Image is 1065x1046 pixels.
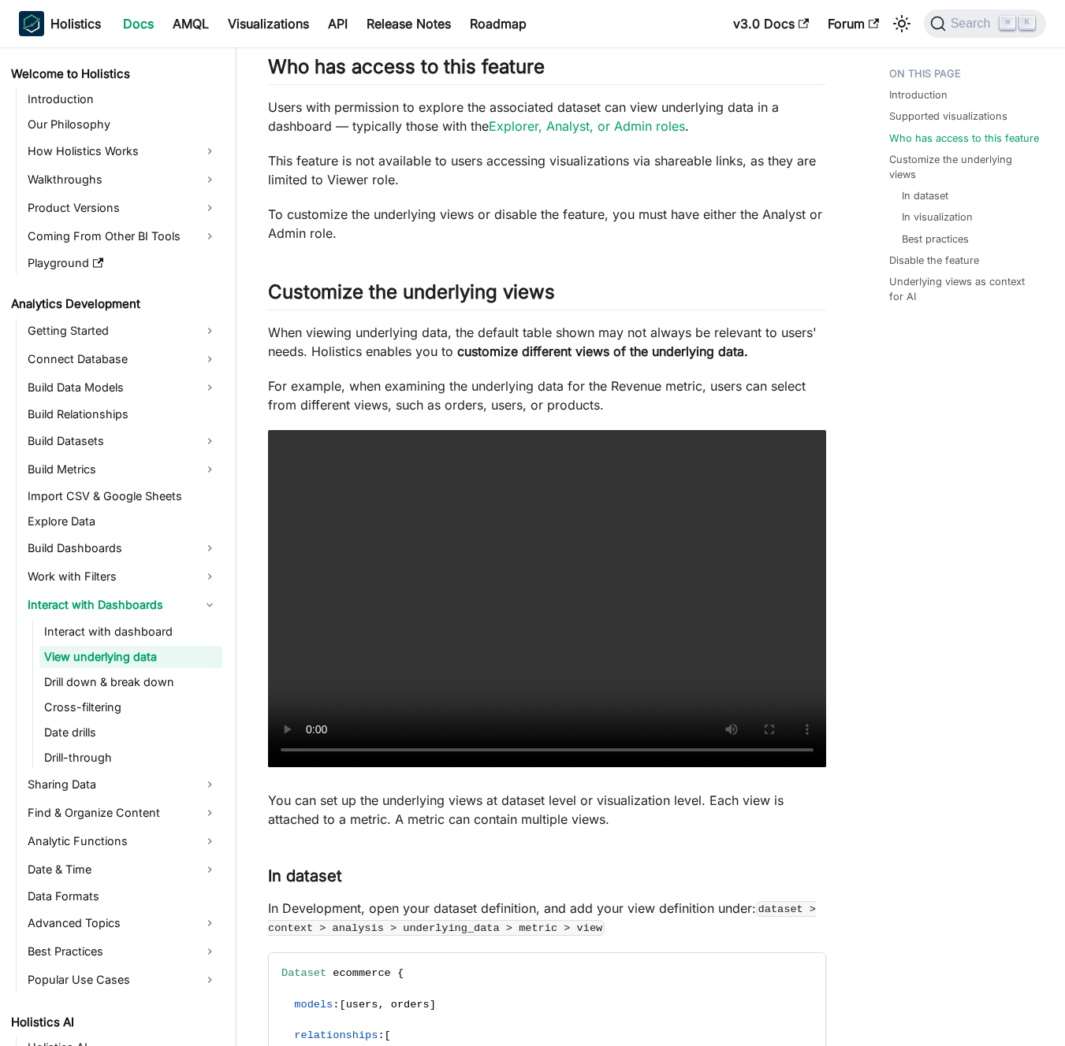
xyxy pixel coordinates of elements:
[268,791,826,829] p: You can set up the underlying views at dataset level or visualization level. Each view is attache...
[218,11,318,36] a: Visualizations
[889,11,914,36] button: Switch between dark and light mode (currently light mode)
[23,88,222,110] a: Introduction
[889,274,1040,304] a: Underlying views as context for AI
[23,375,222,400] a: Build Data Models
[430,999,436,1011] span: ]
[19,11,101,36] a: HolisticsHolistics
[23,592,222,618] a: Interact with Dashboards
[889,109,1007,124] a: Supported visualizations
[1000,16,1015,30] kbd: ⌘
[268,280,826,310] h2: Customize the underlying views
[6,293,222,315] a: Analytics Development
[6,1011,222,1033] a: Holistics AI
[19,11,44,36] img: Holistics
[23,252,222,274] a: Playground
[23,564,222,589] a: Work with Filters
[902,188,948,203] a: In dataset
[23,224,222,249] a: Coming From Other BI Tools
[23,113,222,135] a: Our Philosophy
[357,11,460,36] a: Release Notes
[268,205,826,243] p: To customize the underlying views or disable the feature, you must have either the Analyst or Adm...
[39,621,222,643] a: Interact with dashboard
[946,17,1000,31] span: Search
[346,999,378,1011] span: users
[818,11,888,36] a: Forum
[23,195,222,221] a: Product Versions
[889,87,948,102] a: Introduction
[385,1029,391,1041] span: [
[294,1029,378,1041] span: relationships
[460,11,536,36] a: Roadmap
[23,428,222,454] a: Build Datasets
[1019,16,1035,30] kbd: K
[333,999,339,1011] span: :
[268,323,826,361] p: When viewing underlying data, the default table shown may not always be relevant to users' needs....
[23,403,222,425] a: Build Relationships
[489,118,685,134] a: Explorer, Analyst, or Admin roles
[23,536,222,561] a: Build Dashboards
[23,485,222,507] a: Import CSV & Google Sheets
[397,967,404,979] span: {
[23,857,222,882] a: Date & Time
[23,829,222,854] a: Analytic Functions
[902,232,969,247] a: Best practices
[281,967,326,979] span: Dataset
[23,772,222,797] a: Sharing Data
[924,9,1046,38] button: Search (Command+K)
[39,721,222,744] a: Date drills
[23,347,222,372] a: Connect Database
[339,999,345,1011] span: [
[889,131,1039,146] a: Who has access to this feature
[23,457,222,482] a: Build Metrics
[268,151,826,189] p: This feature is not available to users accessing visualizations via shareable links, as they are ...
[268,899,826,937] p: In Development, open your dataset definition, and add your view definition under:
[268,55,826,85] h2: Who has access to this feature
[268,98,826,135] p: Users with permission to explore the associated dataset can view underlying data in a dashboard —...
[50,14,101,33] b: Holistics
[23,967,222,992] a: Popular Use Cases
[23,167,222,192] a: Walkthroughs
[318,11,357,36] a: API
[39,747,222,769] a: Drill-through
[23,510,222,532] a: Explore Data
[23,800,222,825] a: Find & Organize Content
[39,696,222,718] a: Cross-filtering
[268,430,826,767] video: Your browser does not support embedding video, but you can .
[889,253,979,268] a: Disable the feature
[724,11,818,36] a: v3.0 Docs
[268,376,826,414] p: For example, when examining the underlying data for the Revenue metric, users can select from dif...
[23,939,222,964] a: Best Practices
[114,11,163,36] a: Docs
[378,1029,384,1041] span: :
[889,152,1040,182] a: Customize the underlying views
[333,967,390,979] span: ecommerce
[23,318,222,343] a: Getting Started
[39,671,222,693] a: Drill down & break down
[23,139,222,164] a: How Holistics Works
[457,343,748,359] strong: customize different views of the underlying data​​.
[23,885,222,907] a: Data Formats
[39,646,222,668] a: View underlying data
[268,866,826,886] h3: In dataset
[163,11,218,36] a: AMQL
[294,999,333,1011] span: models
[391,999,430,1011] span: orders
[378,999,384,1011] span: ,
[6,63,222,85] a: Welcome to Holistics
[23,911,222,936] a: Advanced Topics
[902,210,973,224] a: In visualization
